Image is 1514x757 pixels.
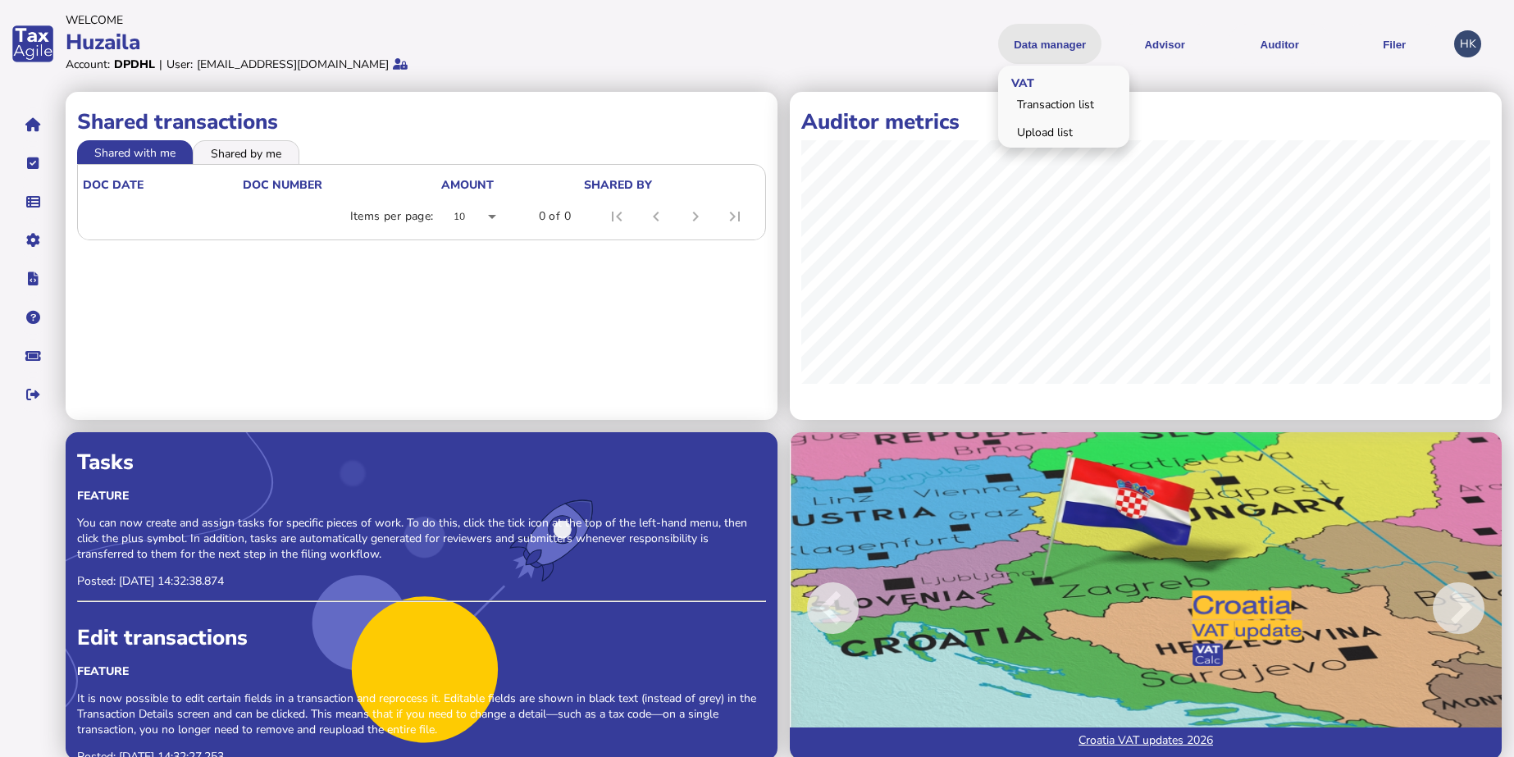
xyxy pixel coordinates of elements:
[243,177,440,193] div: doc number
[441,177,582,193] div: Amount
[77,573,766,589] p: Posted: [DATE] 14:32:38.874
[350,208,434,225] div: Items per page:
[801,107,1490,136] h1: Auditor metrics
[243,177,322,193] div: doc number
[83,177,144,193] div: doc date
[676,197,715,236] button: Next page
[539,208,571,225] div: 0 of 0
[597,197,636,236] button: First page
[26,202,40,203] i: Data manager
[193,140,299,163] li: Shared by me
[16,339,50,373] button: Raise a support ticket
[1113,24,1216,64] button: Shows a dropdown of VAT Advisor options
[197,57,389,72] div: [EMAIL_ADDRESS][DOMAIN_NAME]
[77,515,766,562] p: You can now create and assign tasks for specific pieces of work. To do this, click the tick icon ...
[16,300,50,335] button: Help pages
[166,57,193,72] div: User:
[584,177,652,193] div: shared by
[760,24,1447,64] menu: navigate products
[16,185,50,219] button: Data manager
[16,107,50,142] button: Home
[393,58,408,70] i: Protected by 2-step verification
[66,12,752,28] div: Welcome
[66,57,110,72] div: Account:
[636,197,676,236] button: Previous page
[77,107,766,136] h1: Shared transactions
[77,623,766,652] div: Edit transactions
[83,177,241,193] div: doc date
[77,664,766,679] div: Feature
[998,62,1042,101] span: VAT
[16,377,50,412] button: Sign out
[66,28,752,57] div: Huzaila
[584,177,757,193] div: shared by
[1343,24,1446,64] button: Filer
[77,448,766,477] div: Tasks
[1001,92,1127,117] a: Transaction list
[159,57,162,72] div: |
[16,146,50,180] button: Tasks
[77,140,193,163] li: Shared with me
[16,262,50,296] button: Developer hub links
[77,488,766,504] div: Feature
[77,691,766,737] p: It is now possible to edit certain fields in a transaction and reprocess it. Editable fields are ...
[1001,120,1127,145] a: Upload list
[16,223,50,258] button: Manage settings
[441,177,494,193] div: Amount
[1228,24,1331,64] button: Auditor
[1454,30,1481,57] div: Profile settings
[998,24,1101,64] button: Shows a dropdown of Data manager options
[715,197,755,236] button: Last page
[114,57,155,72] div: DPDHL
